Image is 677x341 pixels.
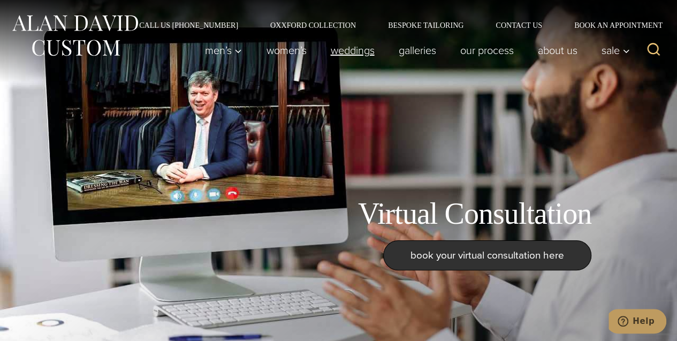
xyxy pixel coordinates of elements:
button: View Search Form [641,37,666,63]
a: weddings [318,40,386,61]
a: Our Process [448,40,526,61]
a: Women’s [254,40,318,61]
a: About Us [526,40,589,61]
button: Sale sub menu toggle [589,40,636,61]
button: Men’s sub menu toggle [193,40,254,61]
h1: Virtual Consultation [358,196,591,232]
img: Alan David Custom [11,12,139,59]
nav: Primary Navigation [193,40,636,61]
a: Oxxford Collection [254,21,372,29]
a: Bespoke Tailoring [372,21,480,29]
a: Call Us [PHONE_NUMBER] [123,21,254,29]
a: book your virtual consultation here [383,240,591,270]
span: book your virtual consultation here [410,247,564,263]
a: Contact Us [480,21,558,29]
nav: Secondary Navigation [123,21,666,29]
a: Book an Appointment [558,21,666,29]
iframe: Opens a widget where you can chat to one of our agents [608,309,666,336]
a: Galleries [386,40,448,61]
